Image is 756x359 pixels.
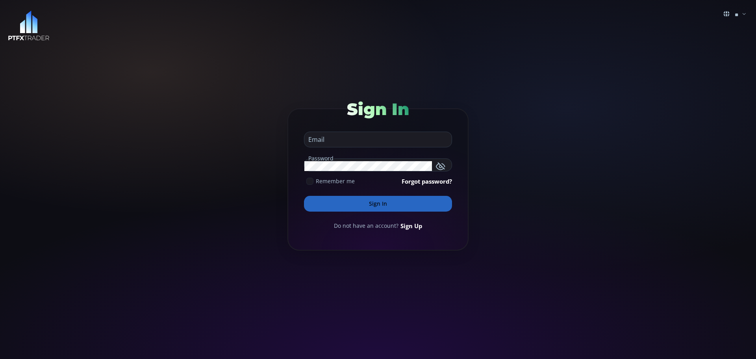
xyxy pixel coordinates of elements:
a: Forgot password? [402,177,452,186]
span: Sign In [347,99,409,119]
span: Remember me [316,177,355,185]
button: Sign In [304,196,452,212]
a: Sign Up [400,221,422,230]
img: LOGO [8,11,50,41]
div: Do not have an account? [304,221,452,230]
